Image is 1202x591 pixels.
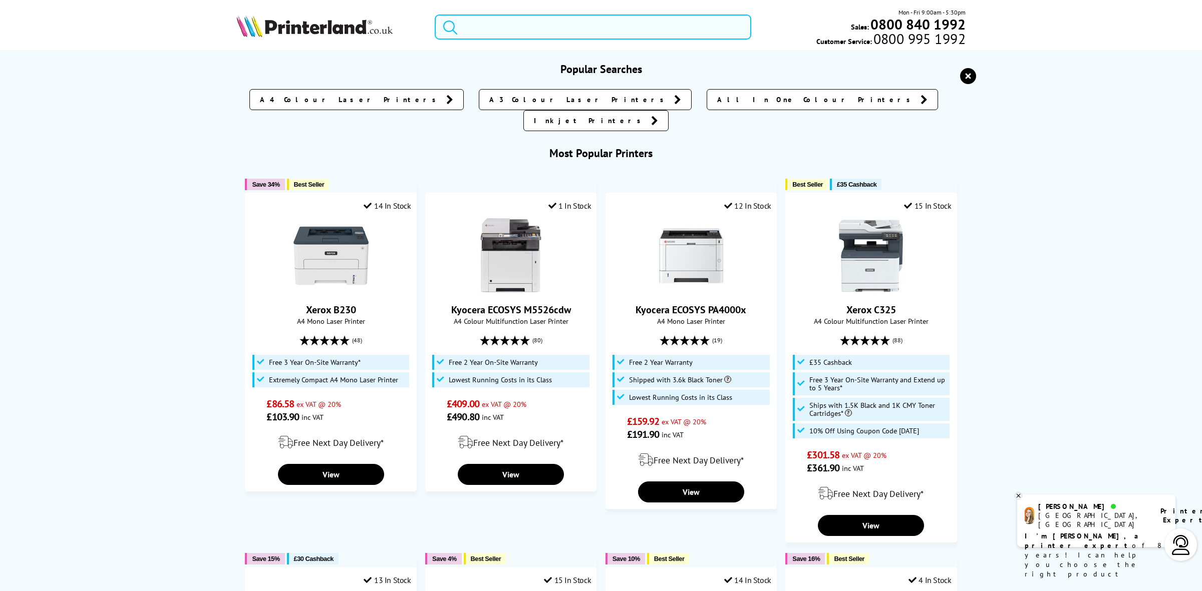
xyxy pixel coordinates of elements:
[707,89,938,110] a: All In One Colour Printers
[816,34,966,46] span: Customer Service:
[724,575,771,585] div: 14 In Stock
[532,331,542,350] span: (80)
[236,15,393,37] img: Printerland Logo
[302,412,324,422] span: inc VAT
[435,15,751,40] input: Search product or brand
[712,331,722,350] span: (19)
[833,218,909,293] img: Xerox C325
[830,179,881,190] button: £35 Cashback
[662,417,706,426] span: ex VAT @ 20%
[627,415,660,428] span: £159.92
[818,515,924,536] a: View
[654,218,729,293] img: Kyocera ECOSYS PA4000x
[638,481,744,502] a: View
[479,89,692,110] a: A3 Colour Laser Printers
[606,553,645,564] button: Save 10%
[807,448,839,461] span: £301.58
[792,555,820,562] span: Save 16%
[809,358,852,366] span: £35 Cashback
[245,179,284,190] button: Save 34%
[249,89,464,110] a: A4 Colour Laser Printers
[451,303,571,316] a: Kyocera ECOSYS M5526cdw
[449,358,538,366] span: Free 2 Year On-Site Warranty
[1171,535,1191,555] img: user-headset-light.svg
[296,399,341,409] span: ex VAT @ 20%
[236,15,422,39] a: Printerland Logo
[636,303,746,316] a: Kyocera ECOSYS PA4000x
[266,397,294,410] span: £86.58
[236,62,966,76] h3: Popular Searches
[629,376,731,384] span: Shipped with 3.6k Black Toner
[892,331,903,350] span: (88)
[629,393,732,401] span: Lowest Running Costs in its Class
[431,316,591,326] span: A4 Colour Multifunction Laser Printer
[1025,531,1141,550] b: I'm [PERSON_NAME], a printer expert
[473,218,548,293] img: Kyocera ECOSYS M5526cdw
[870,15,966,34] b: 0800 840 1992
[842,450,886,460] span: ex VAT @ 20%
[613,555,640,562] span: Save 10%
[293,218,369,293] img: Xerox B230
[834,555,864,562] span: Best Seller
[611,316,771,326] span: A4 Mono Laser Printer
[482,412,504,422] span: inc VAT
[473,285,548,295] a: Kyocera ECOSYS M5526cdw
[807,461,839,474] span: £361.90
[458,464,564,485] a: View
[792,181,823,188] span: Best Seller
[447,397,479,410] span: £409.00
[654,285,729,295] a: Kyocera ECOSYS PA4000x
[287,553,339,564] button: £30 Cashback
[791,479,951,507] div: modal_delivery
[252,555,279,562] span: Save 15%
[482,399,526,409] span: ex VAT @ 20%
[306,303,356,316] a: Xerox B230
[647,553,690,564] button: Best Seller
[252,181,279,188] span: Save 34%
[294,555,334,562] span: £30 Cashback
[278,464,384,485] a: View
[489,95,669,105] span: A3 Colour Laser Printers
[269,358,361,366] span: Free 3 Year On-Site Warranty*
[364,575,411,585] div: 13 In Stock
[1038,511,1148,529] div: [GEOGRAPHIC_DATA], [GEOGRAPHIC_DATA]
[432,555,456,562] span: Save 4%
[724,201,771,211] div: 12 In Stock
[627,428,660,441] span: £191.90
[236,146,966,160] h3: Most Popular Printers
[872,34,966,44] span: 0800 995 1992
[245,553,284,564] button: Save 15%
[809,376,948,392] span: Free 3 Year On-Site Warranty and Extend up to 5 Years*
[833,285,909,295] a: Xerox C325
[837,181,876,188] span: £35 Cashback
[662,430,684,439] span: inc VAT
[785,179,828,190] button: Best Seller
[449,376,552,384] span: Lowest Running Costs in its Class
[544,575,591,585] div: 15 In Stock
[548,201,591,211] div: 1 In Stock
[534,116,646,126] span: Inkjet Printers
[827,553,869,564] button: Best Seller
[431,428,591,456] div: modal_delivery
[869,20,966,29] a: 0800 840 1992
[293,285,369,295] a: Xerox B230
[266,410,299,423] span: £103.90
[851,22,869,32] span: Sales:
[629,358,693,366] span: Free 2 Year Warranty
[1025,531,1168,579] p: of 8 years! I can help you choose the right product
[294,181,325,188] span: Best Seller
[269,376,398,384] span: Extremely Compact A4 Mono Laser Printer
[250,316,411,326] span: A4 Mono Laser Printer
[1038,502,1148,511] div: [PERSON_NAME]
[898,8,966,17] span: Mon - Fri 9:00am - 5:30pm
[1025,507,1034,524] img: amy-livechat.png
[717,95,916,105] span: All In One Colour Printers
[287,179,330,190] button: Best Seller
[471,555,501,562] span: Best Seller
[785,553,825,564] button: Save 16%
[260,95,441,105] span: A4 Colour Laser Printers
[846,303,896,316] a: Xerox C325
[523,110,669,131] a: Inkjet Printers
[909,575,952,585] div: 4 In Stock
[791,316,951,326] span: A4 Colour Multifunction Laser Printer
